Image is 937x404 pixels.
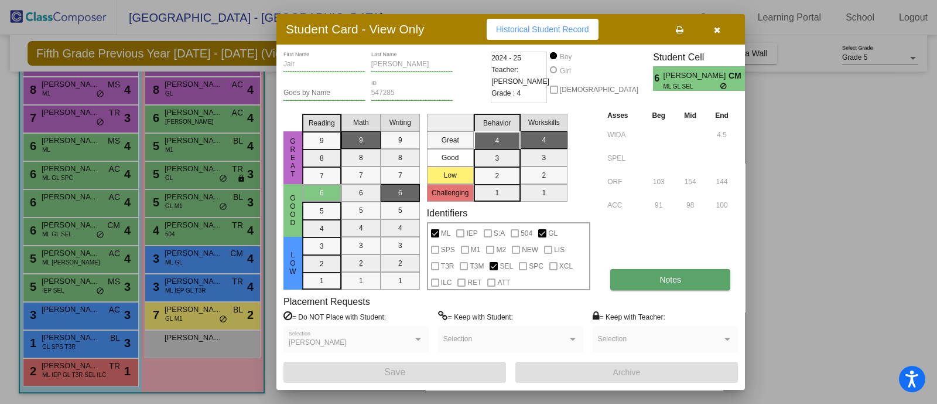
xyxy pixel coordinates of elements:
[642,109,675,122] th: Beg
[745,72,755,86] span: 4
[559,66,571,76] div: Girl
[288,251,298,276] span: Low
[494,226,505,240] span: S:A
[729,70,745,82] span: CM
[283,311,386,322] label: = Do NOT Place with Student:
[522,243,538,257] span: NEW
[289,338,347,347] span: [PERSON_NAME]
[559,259,573,273] span: XCL
[659,275,681,284] span: Notes
[610,269,730,290] button: Notes
[491,87,521,99] span: Grade : 4
[487,19,599,40] button: Historical Student Record
[706,109,738,122] th: End
[283,89,365,97] input: goes by name
[283,362,506,383] button: Save
[491,52,521,64] span: 2024 - 25
[471,243,481,257] span: M1
[515,362,738,383] button: Archive
[675,109,706,122] th: Mid
[613,368,641,377] span: Archive
[497,276,510,290] span: ATT
[438,311,513,322] label: = Keep with Student:
[288,194,298,227] span: Good
[467,276,481,290] span: RET
[521,226,532,240] span: 504
[607,173,640,191] input: assessment
[491,64,549,87] span: Teacher: [PERSON_NAME]
[283,296,370,307] label: Placement Requests
[560,83,638,97] span: [DEMOGRAPHIC_DATA]
[554,243,565,257] span: LIS
[529,259,543,273] span: SPC
[604,109,642,122] th: Asses
[286,22,425,36] h3: Student Card - View Only
[496,25,589,34] span: Historical Student Record
[441,259,454,273] span: T3R
[466,226,477,240] span: IEP
[607,196,640,214] input: assessment
[653,52,755,63] h3: Student Cell
[664,82,720,91] span: ML GL SEL
[653,72,663,86] span: 6
[548,226,558,240] span: GL
[500,259,513,273] span: SEL
[593,311,665,322] label: = Keep with Teacher:
[371,89,453,97] input: Enter ID
[288,137,298,178] span: Great
[384,367,405,377] span: Save
[607,150,640,167] input: assessment
[470,259,484,273] span: T3M
[441,243,455,257] span: SPS
[607,126,640,144] input: assessment
[427,208,467,219] label: Identifiers
[441,276,452,290] span: ILC
[441,226,451,240] span: ML
[559,52,572,62] div: Boy
[496,243,506,257] span: M2
[664,70,729,82] span: [PERSON_NAME]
